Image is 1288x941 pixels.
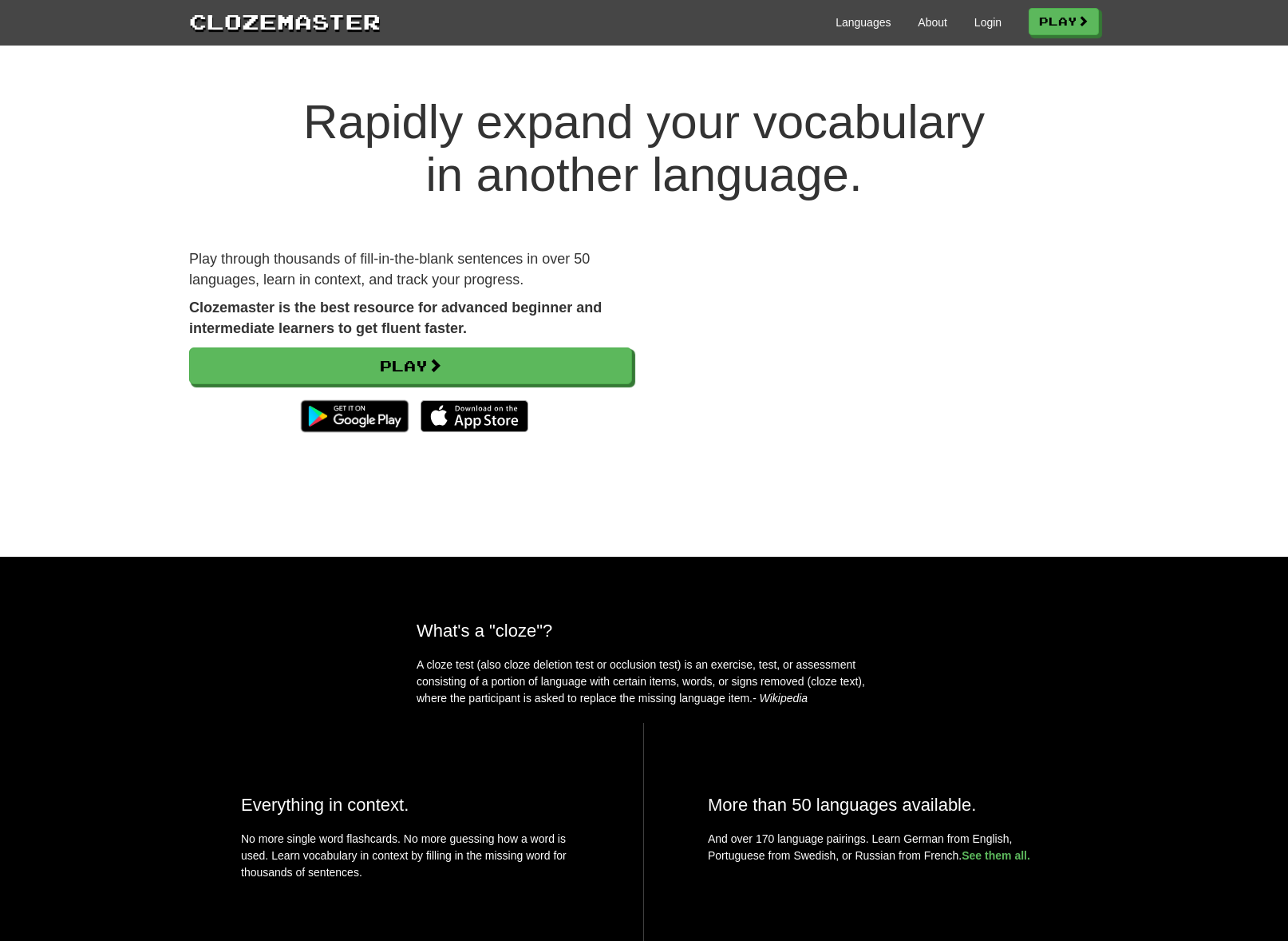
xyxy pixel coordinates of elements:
p: Play through thousands of fill-in-the-blank sentences in over 50 languages, learn in context, and... [189,249,632,290]
p: A cloze test (also cloze deletion test or occlusion test) is an exercise, test, or assessment con... [417,657,871,707]
h2: More than 50 languages available. [708,795,1047,815]
h2: Everything in context. [241,795,579,815]
img: Get it on Google Play [293,392,417,440]
strong: Clozemaster is the best resource for advanced beginner and intermediate learners to get fluent fa... [189,300,602,336]
em: - Wikipedia [753,692,808,705]
a: Clozemaster [189,6,381,36]
h2: What's a "cloze"? [417,621,871,641]
a: About [918,14,947,30]
a: See them all. [962,849,1030,862]
a: Languages [836,14,891,30]
p: And over 170 language pairings. Learn German from English, Portuguese from Swedish, or Russian fr... [708,831,1047,864]
img: Download_on_the_App_Store_Badge_US-UK_135x40-25178aeef6eb6b83b96f5f2d004eda3bffbb37122de64afbaef7... [421,400,528,432]
p: No more single word flashcards. No more guessing how a word is used. Learn vocabulary in context ... [241,831,579,889]
a: Play [1029,8,1099,35]
a: Play [189,347,632,384]
a: Login [974,14,1002,30]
